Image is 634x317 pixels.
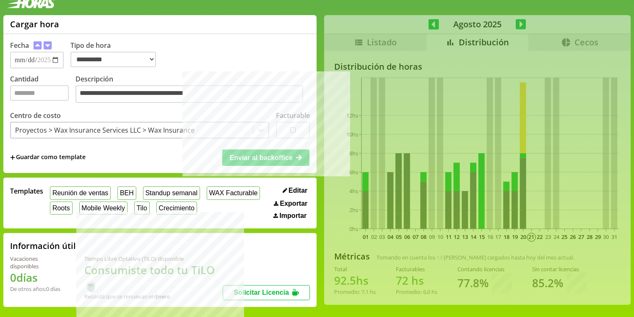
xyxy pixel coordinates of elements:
button: Crecimiento [156,202,197,215]
span: +Guardar como template [10,153,86,162]
button: BEH [117,186,136,199]
select: Tipo de hora [70,52,156,67]
div: Recordá que se renuevan en [84,293,223,300]
label: Descripción [75,74,310,105]
input: Cantidad [10,85,69,101]
span: Importar [279,212,307,220]
span: Exportar [280,200,308,207]
h2: Información útil [10,240,76,252]
label: Fecha [10,41,29,50]
span: + [10,153,15,162]
div: Vacaciones disponibles [10,255,64,270]
button: Exportar [271,199,310,208]
button: WAX Facturable [207,186,260,199]
span: Templates [10,186,43,196]
textarea: Descripción [75,85,303,103]
h1: Consumiste todo tu TiLO 🍵 [84,262,223,293]
div: De otros años: 0 días [10,285,64,293]
span: Solicitar Licencia [234,289,289,296]
label: Centro de costo [10,111,61,120]
button: Mobile Weekly [79,202,127,215]
label: Tipo de hora [70,41,163,68]
h1: Cargar hora [10,18,59,30]
button: Reunión de ventas [50,186,111,199]
div: Proyectos > Wax Insurance Services LLC > Wax Insurance [15,126,195,135]
span: Editar [288,187,307,194]
b: Enero [155,293,170,300]
label: Cantidad [10,74,75,105]
button: Standup semanal [143,186,200,199]
span: Enviar al backoffice [230,154,293,161]
label: Facturable [276,111,310,120]
button: Tilo [134,202,150,215]
button: Editar [280,186,310,195]
div: Tiempo Libre Optativo (TiLO) disponible [84,255,223,262]
button: Roots [50,202,72,215]
button: Solicitar Licencia [223,285,310,300]
button: Enviar al backoffice [222,149,309,165]
h1: 0 días [10,270,64,285]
